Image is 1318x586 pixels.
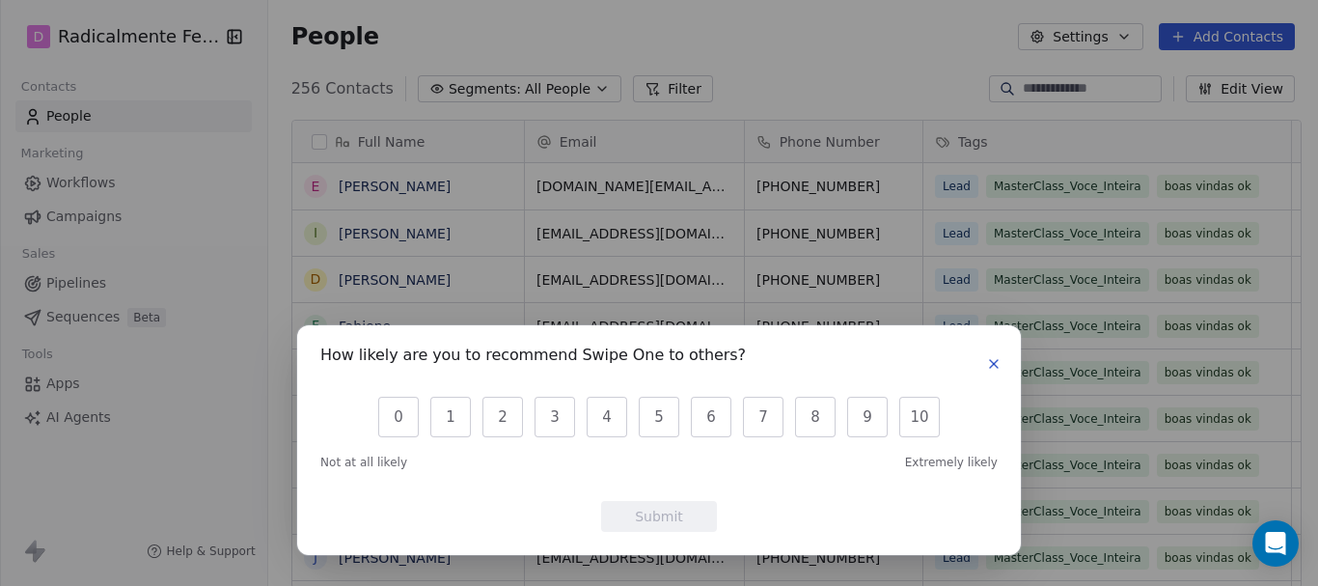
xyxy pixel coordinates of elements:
button: 0 [378,397,419,437]
button: 6 [691,397,731,437]
button: 4 [587,397,627,437]
button: 1 [430,397,471,437]
span: Extremely likely [905,455,998,470]
button: 3 [535,397,575,437]
button: 7 [743,397,783,437]
h1: How likely are you to recommend Swipe One to others? [320,349,746,368]
button: 10 [899,397,940,437]
button: Submit [601,501,717,532]
button: 8 [795,397,836,437]
button: 2 [482,397,523,437]
span: Not at all likely [320,455,407,470]
button: 9 [847,397,888,437]
button: 5 [639,397,679,437]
